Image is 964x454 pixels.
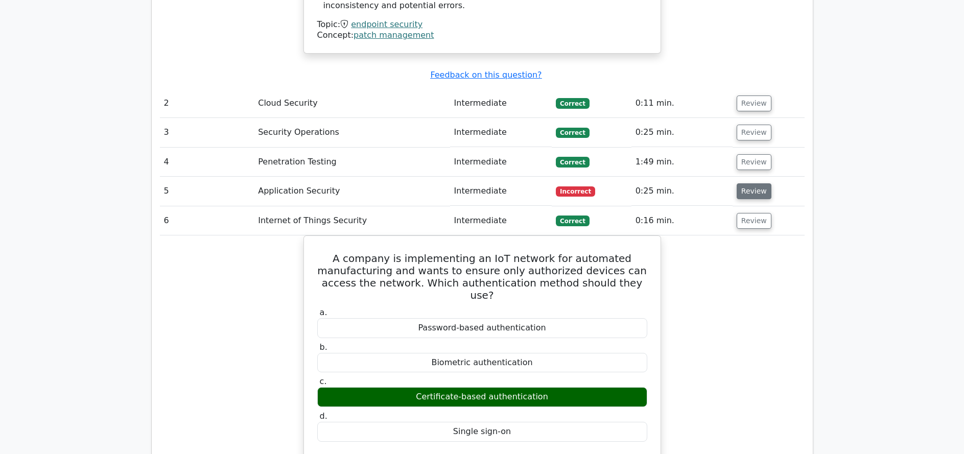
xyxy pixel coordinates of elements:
button: Review [737,213,771,229]
td: 5 [160,177,254,206]
div: Biometric authentication [317,353,647,373]
a: endpoint security [351,19,422,29]
span: d. [320,411,327,421]
h5: A company is implementing an IoT network for automated manufacturing and wants to ensure only aut... [316,252,648,301]
span: Correct [556,216,589,226]
td: Application Security [254,177,450,206]
button: Review [737,183,771,199]
td: Internet of Things Security [254,206,450,235]
td: Penetration Testing [254,148,450,177]
span: b. [320,342,327,352]
td: 1:49 min. [631,148,733,177]
td: Intermediate [450,206,552,235]
td: Intermediate [450,148,552,177]
div: Single sign-on [317,422,647,442]
button: Review [737,95,771,111]
span: Correct [556,98,589,108]
span: a. [320,307,327,317]
button: Review [737,154,771,170]
td: 0:25 min. [631,118,733,147]
td: 4 [160,148,254,177]
td: 0:25 min. [631,177,733,206]
div: Concept: [317,30,647,41]
td: 0:16 min. [631,206,733,235]
span: Incorrect [556,186,595,197]
td: Security Operations [254,118,450,147]
td: 2 [160,89,254,118]
div: Topic: [317,19,647,30]
td: 6 [160,206,254,235]
div: Certificate-based authentication [317,387,647,407]
span: Correct [556,157,589,167]
span: c. [320,376,327,386]
button: Review [737,125,771,140]
td: Cloud Security [254,89,450,118]
a: patch management [354,30,434,40]
a: Feedback on this question? [430,70,542,80]
td: Intermediate [450,177,552,206]
td: 0:11 min. [631,89,733,118]
span: Correct [556,128,589,138]
td: 3 [160,118,254,147]
div: Password-based authentication [317,318,647,338]
td: Intermediate [450,89,552,118]
td: Intermediate [450,118,552,147]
